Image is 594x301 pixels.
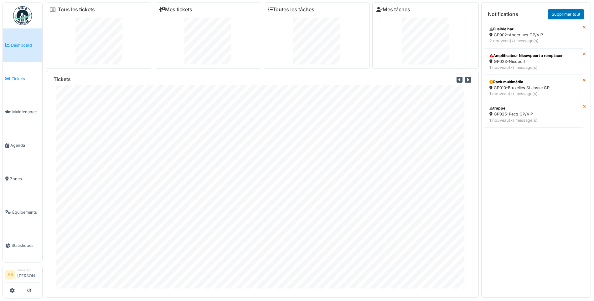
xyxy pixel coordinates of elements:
div: 1 nouveau(x) message(s) [489,64,579,70]
a: Tickets [3,62,42,95]
div: GP010-Bruxelles St Josse GP [489,85,579,91]
span: Agenda [10,142,40,148]
div: GP023-Nieuport [489,59,579,64]
a: Toutes les tâches [268,7,314,13]
a: Tous les tickets [58,7,95,13]
div: Manager [17,268,40,273]
a: Mes tickets [159,7,192,13]
a: Mes tâches [376,7,410,13]
a: Rack multimédia GP010-Bruxelles St Josse GP 1 nouveau(x) message(s) [485,75,583,101]
a: Supprimer tout [548,9,584,19]
div: Fusible bar [489,26,579,32]
img: Badge_color-CXgf-gQk.svg [13,6,32,25]
a: Amplificateur Nieuwpoort a remplacer GP023-Nieuport 1 nouveau(x) message(s) [485,48,583,75]
a: Agenda [3,129,42,162]
span: Dashboard [11,42,40,48]
h6: Notifications [488,11,518,17]
div: GP002-Anderlues GP/VIP [489,32,579,38]
div: 1 nouveau(x) message(s) [489,117,579,123]
a: Zones [3,162,42,196]
span: Équipements [12,209,40,215]
div: Rack multimédia [489,79,579,85]
a: Fusible bar GP002-Anderlues GP/VIP 2 nouveau(x) message(s) [485,22,583,48]
span: Tickets [12,76,40,82]
a: Dashboard [3,28,42,62]
div: Amplificateur Nieuwpoort a remplacer [489,53,579,59]
li: AB [5,270,15,279]
a: Maintenance [3,95,42,129]
div: 1 nouveau(x) message(s) [489,91,579,97]
h6: Tickets [54,76,71,82]
span: Zones [10,176,40,182]
a: Statistiques [3,229,42,263]
li: [PERSON_NAME] [17,268,40,281]
span: Maintenance [12,109,40,115]
div: GP025-Pecq GP/VIP [489,111,579,117]
div: trappe [489,105,579,111]
a: Équipements [3,196,42,229]
div: 2 nouveau(x) message(s) [489,38,579,44]
span: Statistiques [12,242,40,248]
a: trappe GP025-Pecq GP/VIP 1 nouveau(x) message(s) [485,101,583,127]
a: AB Manager[PERSON_NAME] [5,268,40,283]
